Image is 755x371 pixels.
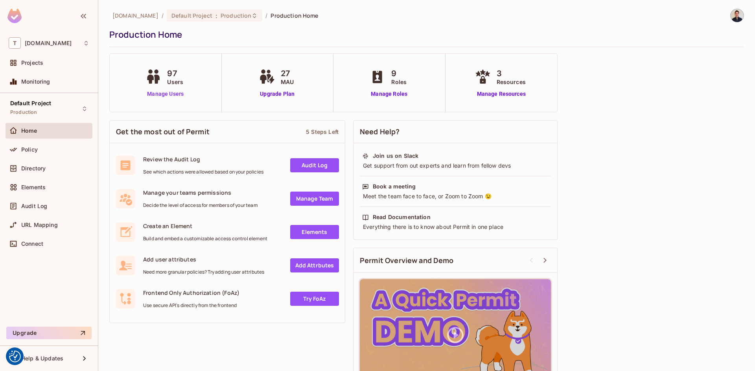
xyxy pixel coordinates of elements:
span: Help & Updates [21,355,63,362]
span: Home [21,128,37,134]
li: / [162,12,164,19]
span: Policy [21,146,38,153]
span: 97 [167,68,183,79]
span: 3 [497,68,526,79]
span: : [215,13,218,19]
span: Review the Audit Log [143,155,263,163]
span: See which actions were allowed based on your policies [143,169,263,175]
img: Revisit consent button [9,351,21,362]
span: Production [221,12,251,19]
span: 27 [281,68,294,79]
span: Projects [21,60,43,66]
a: Manage Team [290,192,339,206]
span: Resources [497,78,526,86]
span: Default Project [10,100,51,106]
span: Users [167,78,183,86]
a: Audit Log [290,158,339,172]
span: Build and embed a customizable access control element [143,236,267,242]
span: Connect [21,241,43,247]
span: Roles [391,78,407,86]
span: Elements [21,184,46,190]
img: SReyMgAAAABJRU5ErkJggg== [7,9,22,23]
span: Frontend Only Authorization (FoAz) [143,289,239,296]
div: Production Home [109,29,740,40]
span: Manage your teams permissions [143,189,258,196]
a: Manage Resources [473,90,530,98]
a: Manage Roles [368,90,411,98]
a: Manage Users [144,90,187,98]
span: Monitoring [21,79,50,85]
button: Upgrade [6,327,92,339]
img: Florian Wattin [731,9,744,22]
a: Upgrade Plan [257,90,298,98]
span: Production Home [271,12,318,19]
div: Join us on Slack [373,152,418,160]
span: T [9,37,21,49]
span: Production [10,109,37,115]
span: Permit Overview and Demo [360,256,454,265]
span: Decide the level of access for members of your team [143,202,258,208]
div: 5 Steps Left [306,128,339,135]
span: Add user attributes [143,256,264,263]
li: / [265,12,267,19]
span: URL Mapping [21,222,58,228]
span: Workspace: thermosphr.com [25,40,72,46]
a: Try FoAz [290,292,339,306]
span: Default Project [171,12,212,19]
span: Need Help? [360,127,400,137]
a: Elements [290,225,339,239]
span: Use secure API's directly from the frontend [143,302,239,309]
span: Get the most out of Permit [116,127,210,137]
span: Directory [21,165,46,172]
span: the active workspace [112,12,158,19]
span: 9 [391,68,407,79]
a: Add Attrbutes [290,258,339,272]
span: Need more granular policies? Try adding user attributes [143,269,264,275]
div: Read Documentation [373,213,431,221]
span: Create an Element [143,222,267,230]
div: Everything there is to know about Permit in one place [362,223,549,231]
span: Audit Log [21,203,47,209]
div: Book a meeting [373,183,416,190]
div: Meet the team face to face, or Zoom to Zoom 😉 [362,192,549,200]
div: Get support from out experts and learn from fellow devs [362,162,549,170]
button: Consent Preferences [9,351,21,362]
span: MAU [281,78,294,86]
